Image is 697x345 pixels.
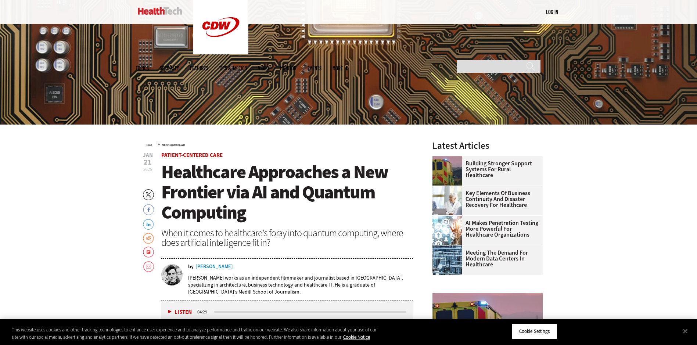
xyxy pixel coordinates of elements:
[432,186,462,215] img: incident response team discusses around a table
[432,141,543,150] h3: Latest Articles
[511,324,557,339] button: Cookie Settings
[143,152,153,158] span: Jan
[432,245,466,251] a: engineer with laptop overlooking data center
[196,309,213,315] div: duration
[280,65,297,71] a: MonITor
[161,264,183,285] img: nathan eddy
[432,220,538,238] a: AI Makes Penetration Testing More Powerful for Healthcare Organizations
[168,309,192,315] button: Listen
[161,160,388,224] span: Healthcare Approaches a New Frontier via AI and Quantum Computing
[432,161,538,178] a: Building Stronger Support Systems for Rural Healthcare
[147,141,413,147] div: »
[190,65,208,71] a: Features
[12,326,383,341] div: This website uses cookies and other tracking technologies to enhance user experience and to analy...
[193,48,248,56] a: CDW
[432,156,462,186] img: ambulance driving down country road at sunset
[677,323,693,339] button: Close
[432,190,538,208] a: Key Elements of Business Continuity and Disaster Recovery for Healthcare
[432,250,538,267] a: Meeting the Demand for Modern Data Centers in Healthcare
[143,159,153,166] span: 21
[195,264,233,269] a: [PERSON_NAME]
[432,186,466,192] a: incident response team discusses around a table
[432,216,466,222] a: Healthcare and hacking concept
[188,274,413,295] p: [PERSON_NAME] works as an independent filmmaker and journalist based in [GEOGRAPHIC_DATA], specia...
[188,264,194,269] span: by
[343,334,370,340] a: More information about your privacy
[147,144,152,147] a: Home
[161,151,223,159] a: Patient-Centered Care
[432,216,462,245] img: Healthcare and hacking concept
[162,144,185,147] a: Patient-Centered Care
[136,65,149,71] span: Topics
[138,7,182,15] img: Home
[333,65,348,71] span: More
[432,245,462,275] img: engineer with laptop overlooking data center
[308,65,321,71] a: Events
[432,156,466,162] a: ambulance driving down country road at sunset
[546,8,558,16] div: User menu
[143,166,152,172] span: 2025
[161,301,413,323] div: media player
[161,228,413,247] div: When it comes to healthcare’s foray into quantum computing, where does artificial intelligence fi...
[258,65,269,71] a: Video
[546,8,558,15] a: Log in
[160,65,179,71] span: Specialty
[219,65,247,71] a: Tips & Tactics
